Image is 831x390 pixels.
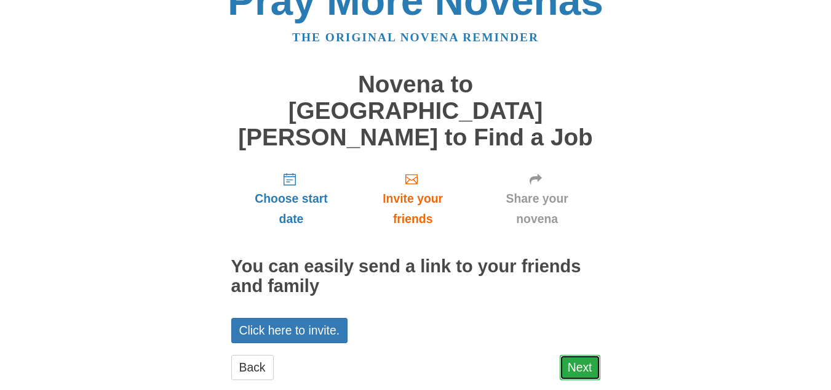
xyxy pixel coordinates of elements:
[231,257,600,296] h2: You can easily send a link to your friends and family
[351,163,474,236] a: Invite your friends
[231,355,274,380] a: Back
[231,71,600,150] h1: Novena to [GEOGRAPHIC_DATA][PERSON_NAME] to Find a Job
[231,163,352,236] a: Choose start date
[364,189,461,229] span: Invite your friends
[560,355,600,380] a: Next
[244,189,340,229] span: Choose start date
[292,31,539,44] a: The original novena reminder
[487,189,588,229] span: Share your novena
[474,163,600,236] a: Share your novena
[231,318,348,343] a: Click here to invite.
